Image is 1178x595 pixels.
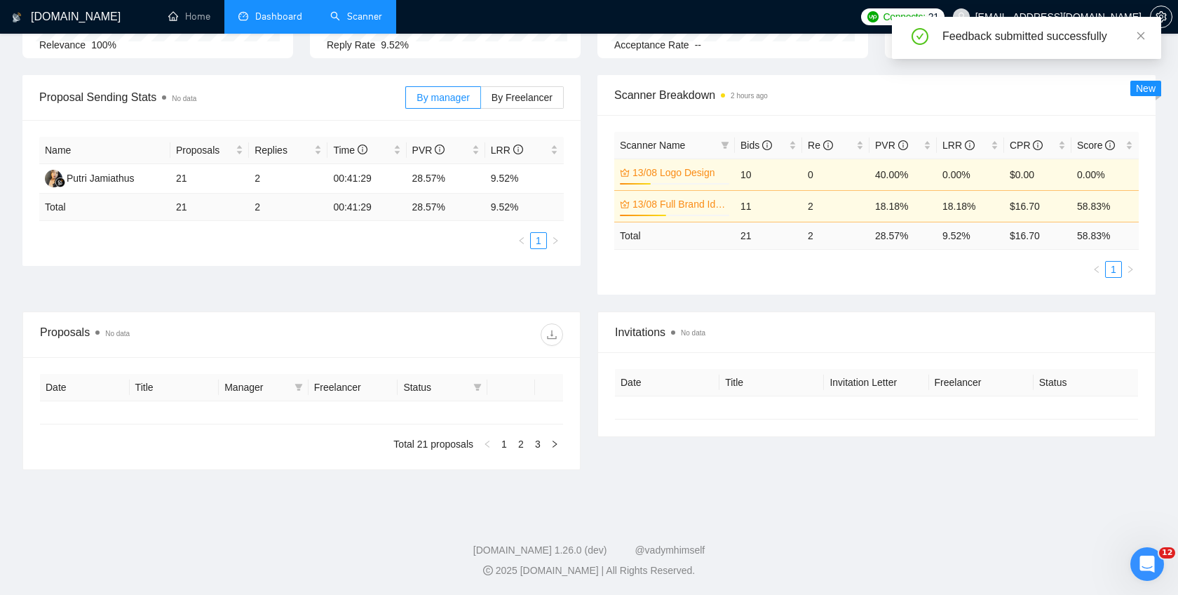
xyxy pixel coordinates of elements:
td: 40.00% [869,159,937,190]
td: 11 [735,190,802,222]
div: Proposals [40,323,302,346]
span: info-circle [358,145,367,154]
span: filter [473,383,482,392]
span: left [517,236,526,245]
a: 3 [530,436,546,452]
a: @vadymhimself [635,544,705,556]
span: Scanner Breakdown [614,86,1139,104]
td: 18.18% [869,190,937,222]
td: 58.83% [1071,190,1139,222]
span: info-circle [965,140,975,150]
img: upwork-logo.png [867,11,879,22]
button: left [479,436,496,453]
span: right [550,440,559,448]
td: 9.52 % [485,194,564,221]
div: Feedback submitted successfully [942,28,1144,45]
td: 28.57% [407,164,485,194]
td: 0.00% [937,159,1004,190]
span: crown [620,199,630,209]
span: -- [695,39,701,51]
td: 0 [802,159,869,190]
td: 10 [735,159,802,190]
span: left [483,440,492,448]
button: right [1122,261,1139,278]
th: Status [1034,369,1138,396]
th: Date [615,369,719,396]
td: $16.70 [1004,190,1071,222]
span: info-circle [762,140,772,150]
div: 2025 [DOMAIN_NAME] | All Rights Reserved. [11,563,1167,578]
td: Total [39,194,170,221]
a: setting [1150,11,1172,22]
span: LRR [942,140,975,151]
span: Time [333,145,367,156]
th: Freelancer [309,374,398,401]
span: By Freelancer [492,92,553,103]
li: Total 21 proposals [393,436,473,453]
td: 21 [170,194,249,221]
td: 2 [249,194,327,221]
span: No data [172,95,196,102]
li: Previous Page [513,232,530,249]
span: Status [403,380,468,395]
span: Relevance [39,39,86,51]
td: 00:41:29 [327,194,406,221]
span: filter [470,377,485,398]
li: Previous Page [1088,261,1105,278]
td: 21 [170,164,249,194]
span: download [541,329,562,340]
li: Next Page [547,232,564,249]
time: 2 hours ago [731,92,768,100]
span: close [1136,31,1146,41]
span: Dashboard [255,11,302,22]
button: right [547,232,564,249]
span: copyright [483,566,493,575]
td: 0.00% [1071,159,1139,190]
span: PVR [412,145,445,156]
a: 1 [496,436,512,452]
button: right [546,436,563,453]
span: filter [721,141,729,149]
span: filter [292,377,306,398]
span: Proposal Sending Stats [39,88,405,106]
span: info-circle [823,140,833,150]
th: Name [39,137,170,164]
span: PVR [875,140,908,151]
span: Connects: [883,9,925,25]
li: 1 [530,232,547,249]
span: info-circle [898,140,908,150]
img: PJ [45,170,62,187]
span: Score [1077,140,1115,151]
span: No data [105,330,130,337]
td: Total [614,222,735,249]
td: 00:41:29 [327,164,406,194]
span: user [956,12,966,22]
span: check-circle [912,28,928,45]
span: Proposals [176,142,233,158]
td: 2 [249,164,327,194]
span: New [1136,83,1156,94]
div: Putri Jamiathus [67,171,134,186]
button: left [1088,261,1105,278]
img: gigradar-bm.png [55,178,65,187]
th: Replies [249,137,327,164]
span: Bids [740,140,772,151]
span: info-circle [1105,140,1115,150]
span: info-circle [435,145,445,154]
a: 2 [513,436,529,452]
a: searchScanner [330,11,382,22]
button: download [541,323,563,346]
li: Previous Page [479,436,496,453]
li: 2 [513,436,529,453]
span: 100% [91,39,116,51]
th: Freelancer [929,369,1034,396]
span: No data [681,329,705,337]
th: Title [130,374,219,401]
span: LRR [491,145,523,156]
span: CPR [1010,140,1043,151]
td: 21 [735,222,802,249]
li: Next Page [1122,261,1139,278]
span: 21 [928,9,939,25]
span: filter [718,135,732,156]
span: Replies [255,142,311,158]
